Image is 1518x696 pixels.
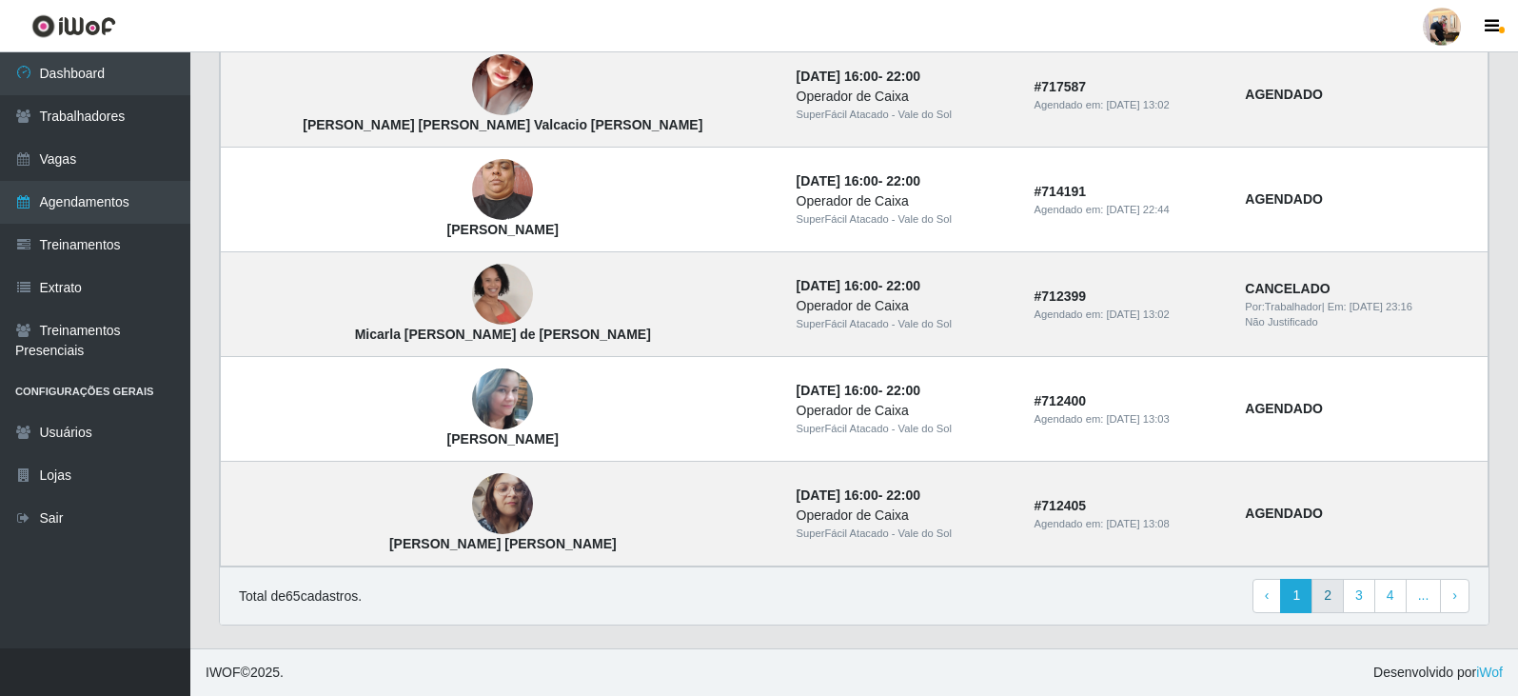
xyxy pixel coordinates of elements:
[797,211,1012,228] div: SuperFácil Atacado - Vale do Sol
[1311,579,1344,613] a: 2
[472,149,533,230] img: Angelica Fernandes de Oliveira
[1374,579,1407,613] a: 4
[797,316,1012,332] div: SuperFácil Atacado - Vale do Sol
[1343,579,1375,613] a: 3
[1452,587,1457,603] span: ›
[797,487,878,503] time: [DATE] 16:00
[797,487,920,503] strong: -
[797,526,1012,542] div: SuperFácil Atacado - Vale do Sol
[886,173,920,189] time: 22:00
[1035,411,1223,428] div: Agendado em:
[1373,663,1503,683] span: Desenvolvido por
[472,31,533,140] img: Debora Paula Valcacio da Silva
[797,383,920,398] strong: -
[797,278,878,293] time: [DATE] 16:00
[797,421,1012,437] div: SuperFácil Atacado - Vale do Sol
[1476,665,1503,680] a: iWof
[1106,518,1169,529] time: [DATE] 13:08
[303,117,702,132] strong: [PERSON_NAME] [PERSON_NAME] Valcacio [PERSON_NAME]
[1035,202,1223,218] div: Agendado em:
[1035,307,1223,323] div: Agendado em:
[1035,288,1087,304] strong: # 712399
[355,327,651,342] strong: Micarla [PERSON_NAME] de [PERSON_NAME]
[1035,184,1087,199] strong: # 714191
[472,251,533,337] img: Micarla Melo de Souza Cesário
[472,346,533,454] img: Magna Andrade de lima
[206,663,284,683] span: © 2025 .
[1106,204,1169,215] time: [DATE] 22:44
[1245,281,1330,296] strong: CANCELADO
[797,506,1012,526] div: Operador de Caixa
[31,14,116,38] img: CoreUI Logo
[1035,516,1223,532] div: Agendado em:
[447,431,559,447] strong: [PERSON_NAME]
[797,383,878,398] time: [DATE] 16:00
[797,173,920,189] strong: -
[886,69,920,84] time: 22:00
[797,173,878,189] time: [DATE] 16:00
[797,401,1012,421] div: Operador de Caixa
[1245,314,1476,330] div: Não Justificado
[1035,97,1223,113] div: Agendado em:
[1245,506,1323,521] strong: AGENDADO
[797,69,920,84] strong: -
[1106,413,1169,425] time: [DATE] 13:03
[797,191,1012,211] div: Operador de Caixa
[1245,299,1476,315] div: | Em:
[447,222,559,237] strong: [PERSON_NAME]
[1406,579,1442,613] a: ...
[1440,579,1469,613] a: Next
[886,383,920,398] time: 22:00
[886,487,920,503] time: 22:00
[472,449,533,558] img: Renata Cavalcante dias
[1350,301,1412,312] time: [DATE] 23:16
[206,665,241,680] span: IWOF
[1035,393,1087,408] strong: # 712400
[1245,191,1323,207] strong: AGENDADO
[1106,308,1169,320] time: [DATE] 13:02
[1245,401,1323,416] strong: AGENDADO
[1106,99,1169,110] time: [DATE] 13:02
[797,278,920,293] strong: -
[389,536,617,551] strong: [PERSON_NAME] [PERSON_NAME]
[797,69,878,84] time: [DATE] 16:00
[1252,579,1282,613] a: Previous
[239,587,362,607] p: Total de 65 cadastros.
[797,107,1012,123] div: SuperFácil Atacado - Vale do Sol
[1035,79,1087,94] strong: # 717587
[797,87,1012,107] div: Operador de Caixa
[1245,301,1321,312] span: Por: Trabalhador
[1252,579,1469,613] nav: pagination
[886,278,920,293] time: 22:00
[1265,587,1270,603] span: ‹
[1245,87,1323,102] strong: AGENDADO
[1035,498,1087,513] strong: # 712405
[797,296,1012,316] div: Operador de Caixa
[1280,579,1312,613] a: 1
